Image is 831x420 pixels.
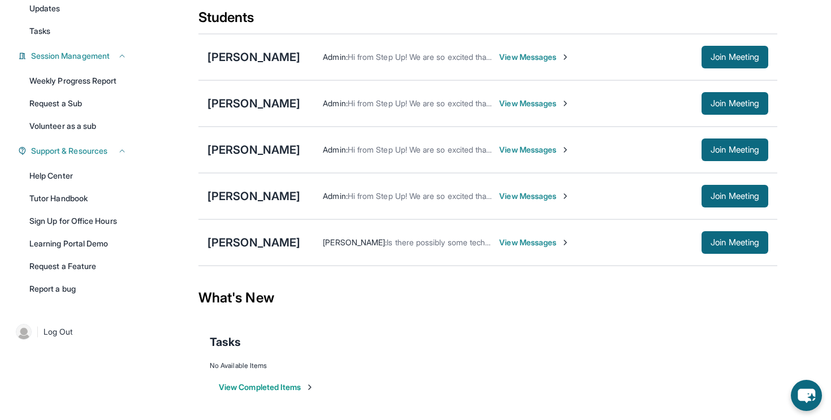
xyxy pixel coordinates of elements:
span: Tasks [210,334,241,350]
div: What's New [198,273,777,323]
span: Join Meeting [711,54,759,60]
img: Chevron-Right [561,145,570,154]
span: View Messages [499,51,570,63]
a: Weekly Progress Report [23,71,133,91]
span: | [36,325,39,339]
a: Learning Portal Demo [23,233,133,254]
a: Report a bug [23,279,133,299]
a: Sign Up for Office Hours [23,211,133,231]
button: Join Meeting [702,46,768,68]
span: Join Meeting [711,100,759,107]
button: chat-button [791,380,822,411]
span: View Messages [499,144,570,155]
span: Updates [29,3,60,14]
span: Admin : [323,145,347,154]
span: Join Meeting [711,146,759,153]
button: Join Meeting [702,92,768,115]
img: Chevron-Right [561,238,570,247]
a: Tutor Handbook [23,188,133,209]
a: Help Center [23,166,133,186]
a: Volunteer as a sub [23,116,133,136]
button: Session Management [27,50,127,62]
a: Request a Feature [23,256,133,276]
div: [PERSON_NAME] [207,96,300,111]
div: [PERSON_NAME] [207,235,300,250]
img: Chevron-Right [561,53,570,62]
span: Admin : [323,52,347,62]
img: Chevron-Right [561,192,570,201]
button: Support & Resources [27,145,127,157]
img: Chevron-Right [561,99,570,108]
button: Join Meeting [702,231,768,254]
div: Students [198,8,777,33]
span: [PERSON_NAME] : [323,237,387,247]
button: Join Meeting [702,138,768,161]
span: Admin : [323,98,347,108]
span: Admin : [323,191,347,201]
div: No Available Items [210,361,766,370]
span: Log Out [44,326,73,337]
button: Join Meeting [702,185,768,207]
span: View Messages [499,237,570,248]
a: |Log Out [11,319,133,344]
div: [PERSON_NAME] [207,49,300,65]
span: Join Meeting [711,239,759,246]
img: user-img [16,324,32,340]
span: Tasks [29,25,50,37]
span: Join Meeting [711,193,759,200]
span: View Messages [499,98,570,109]
span: Session Management [31,50,110,62]
div: [PERSON_NAME] [207,188,300,204]
span: Support & Resources [31,145,107,157]
div: [PERSON_NAME] [207,142,300,158]
span: Is there possibly some technical issues happening ? [387,237,573,247]
a: Request a Sub [23,93,133,114]
button: View Completed Items [219,382,314,393]
a: Tasks [23,21,133,41]
span: View Messages [499,190,570,202]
